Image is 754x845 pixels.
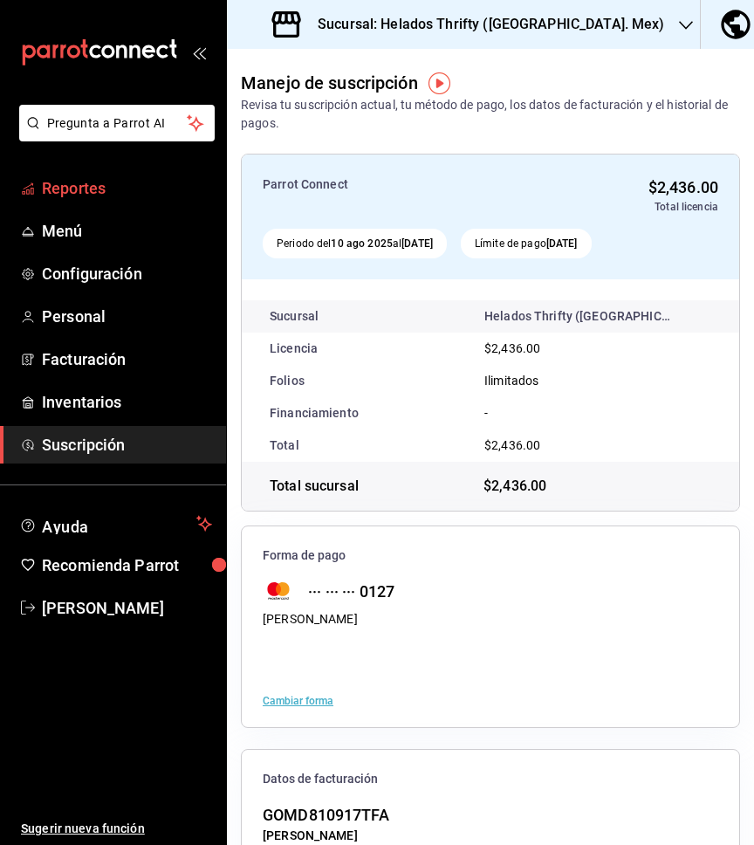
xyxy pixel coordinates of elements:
[470,372,552,390] div: Cell
[242,365,739,397] div: Row
[648,178,718,196] span: $2,436.00
[263,771,718,787] span: Datos de facturación
[546,237,578,250] strong: [DATE]
[42,553,212,577] span: Recomienda Parrot
[242,333,739,365] div: Row
[19,105,215,141] button: Pregunta a Parrot AI
[12,127,215,145] a: Pregunta a Parrot AI
[470,404,502,422] div: Cell
[263,547,718,564] span: Forma de pago
[294,580,394,603] div: ··· ··· ··· 0127
[256,307,332,326] div: Cell
[484,340,540,358] span: $2,436.00
[270,476,490,497] div: Total sucursal
[42,219,212,243] span: Menú
[256,372,319,390] div: Cell
[42,513,189,534] span: Ayuda
[470,340,554,358] div: Cell
[42,596,212,620] span: [PERSON_NAME]
[263,696,333,706] button: Cambiar forma
[263,610,358,629] div: [PERSON_NAME]
[42,305,212,328] span: Personal
[304,14,665,35] h3: Sucursal: Helados Thrifty ([GEOGRAPHIC_DATA]. Mex)
[242,300,739,462] div: Container
[42,433,212,457] span: Suscripción
[256,436,313,455] div: Cell
[241,96,740,133] div: Revisa tu suscripción actual, tu método de pago, los datos de facturación y el historial de pagos.
[263,827,430,845] div: [PERSON_NAME]
[331,237,392,250] strong: 10 ago 2025
[42,347,212,371] span: Facturación
[42,262,212,285] span: Configuración
[241,70,418,96] div: Manejo de suscripción
[242,429,739,462] div: Row
[484,307,671,326] div: Helados Thrifty (Edo. Mex)
[256,404,373,422] div: Cell
[263,803,430,827] div: GOMD810917TFA
[685,439,725,453] div: Cell
[685,310,725,324] div: Cell
[42,390,212,414] span: Inventarios
[242,300,739,333] div: Row
[685,407,725,421] div: Cell
[428,72,450,94] img: Tooltip marker
[484,436,540,455] span: $2,436.00
[505,199,718,215] div: Total licencia
[192,45,206,59] button: open_drawer_menu
[263,175,491,215] div: Parrot Connect
[21,820,212,838] span: Sugerir nueva función
[242,397,739,429] div: Row
[401,237,433,250] strong: [DATE]
[470,436,554,455] div: Cell
[685,342,725,356] div: Cell
[42,176,212,200] span: Reportes
[256,340,332,358] div: Cell
[470,307,685,326] div: Cell
[461,229,592,258] div: Límite de pago
[483,476,711,497] span: $2,436.00
[263,229,447,258] div: Periodo del al
[47,114,188,133] span: Pregunta a Parrot AI
[685,374,725,388] div: Cell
